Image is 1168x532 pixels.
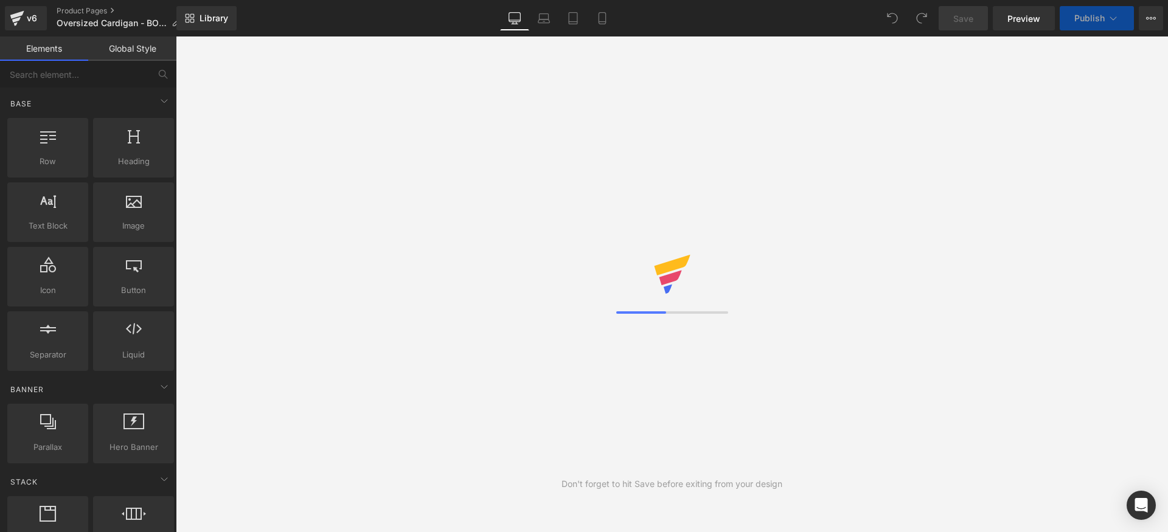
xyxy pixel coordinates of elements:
button: Redo [909,6,934,30]
a: Preview [993,6,1055,30]
span: Library [200,13,228,24]
a: v6 [5,6,47,30]
span: Publish [1074,13,1105,23]
span: Image [97,219,170,232]
span: Parallax [11,441,85,454]
a: New Library [176,6,237,30]
span: Banner [9,384,45,395]
span: Hero Banner [97,441,170,454]
a: Mobile [588,6,617,30]
span: Base [9,98,33,109]
span: Save [953,12,973,25]
span: Heading [97,155,170,168]
span: Icon [11,284,85,297]
span: Row [11,155,85,168]
a: Tablet [558,6,588,30]
a: Desktop [500,6,529,30]
button: More [1139,6,1163,30]
a: Product Pages [57,6,190,16]
span: Button [97,284,170,297]
div: Don't forget to hit Save before exiting from your design [561,477,782,491]
span: Separator [11,348,85,361]
div: v6 [24,10,40,26]
a: Laptop [529,6,558,30]
span: Liquid [97,348,170,361]
button: Publish [1060,6,1134,30]
a: Global Style [88,36,176,61]
div: Open Intercom Messenger [1127,491,1156,520]
button: Undo [880,6,905,30]
span: Preview [1007,12,1040,25]
span: Oversized Cardigan - BOGO [57,18,167,28]
span: Stack [9,476,39,488]
span: Text Block [11,219,85,232]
